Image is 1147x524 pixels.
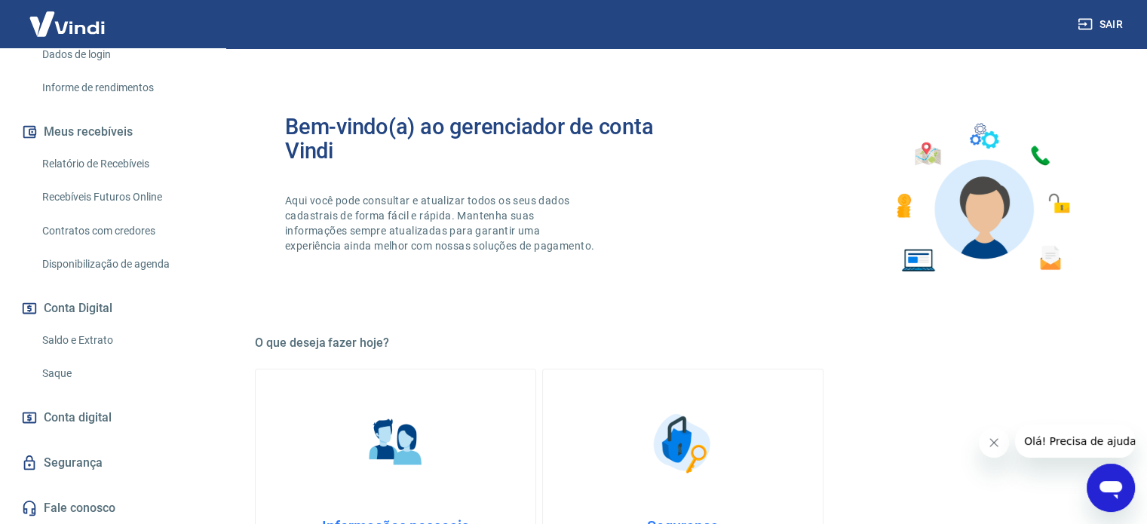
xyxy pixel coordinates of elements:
[1075,11,1129,38] button: Sair
[18,1,116,47] img: Vindi
[285,193,597,253] p: Aqui você pode consultar e atualizar todos os seus dados cadastrais de forma fácil e rápida. Mant...
[1015,424,1135,458] iframe: Mensagem da empresa
[18,292,207,325] button: Conta Digital
[18,401,207,434] a: Conta digital
[9,11,127,23] span: Olá! Precisa de ajuda?
[979,427,1009,458] iframe: Fechar mensagem
[36,216,207,247] a: Contratos com credores
[44,407,112,428] span: Conta digital
[36,39,207,70] a: Dados de login
[36,325,207,356] a: Saldo e Extrato
[646,406,721,481] img: Segurança
[36,72,207,103] a: Informe de rendimentos
[36,358,207,389] a: Saque
[36,149,207,179] a: Relatório de Recebíveis
[358,406,434,481] img: Informações pessoais
[18,446,207,480] a: Segurança
[1087,464,1135,512] iframe: Botão para abrir a janela de mensagens
[883,115,1081,281] img: Imagem de um avatar masculino com diversos icones exemplificando as funcionalidades do gerenciado...
[285,115,683,163] h2: Bem-vindo(a) ao gerenciador de conta Vindi
[18,115,207,149] button: Meus recebíveis
[36,182,207,213] a: Recebíveis Futuros Online
[255,336,1111,351] h5: O que deseja fazer hoje?
[36,249,207,280] a: Disponibilização de agenda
